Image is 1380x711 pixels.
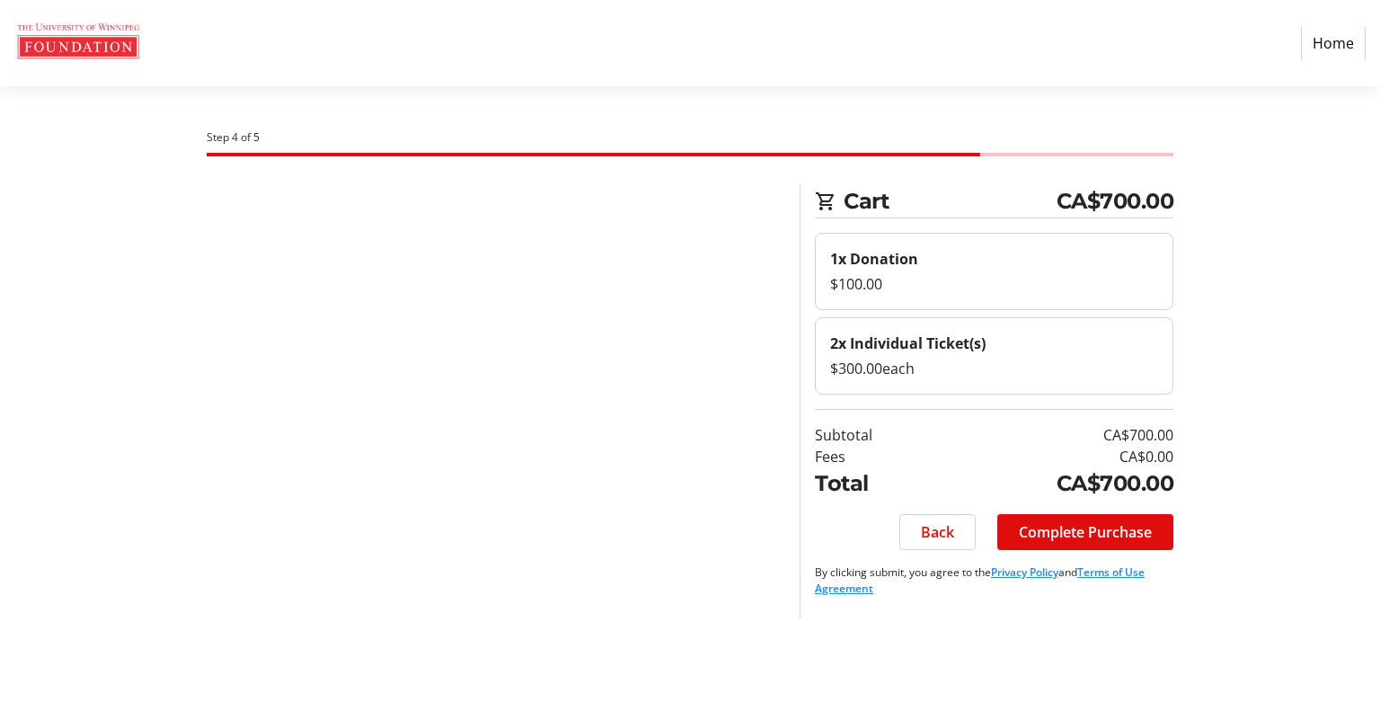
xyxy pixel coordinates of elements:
td: Fees [815,446,933,467]
td: CA$700.00 [933,424,1173,446]
span: Complete Purchase [1019,521,1152,543]
div: $100.00 [830,273,1158,295]
a: Terms of Use Agreement [815,564,1145,596]
p: By clicking submit, you agree to the and [815,564,1173,597]
img: The U of W Foundation's Logo [14,7,142,79]
span: Back [921,521,954,543]
a: Privacy Policy [991,564,1058,580]
td: Subtotal [815,424,933,446]
td: Total [815,467,933,500]
strong: 2x Individual Ticket(s) [830,333,986,353]
td: CA$700.00 [933,467,1173,500]
span: Cart [844,185,1057,218]
div: $300.00 each [830,358,1158,379]
span: CA$700.00 [1057,185,1174,218]
td: CA$0.00 [933,446,1173,467]
a: Home [1301,26,1366,60]
button: Complete Purchase [997,514,1173,550]
button: Back [899,514,976,550]
div: Step 4 of 5 [207,129,1173,146]
strong: 1x Donation [830,249,918,269]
